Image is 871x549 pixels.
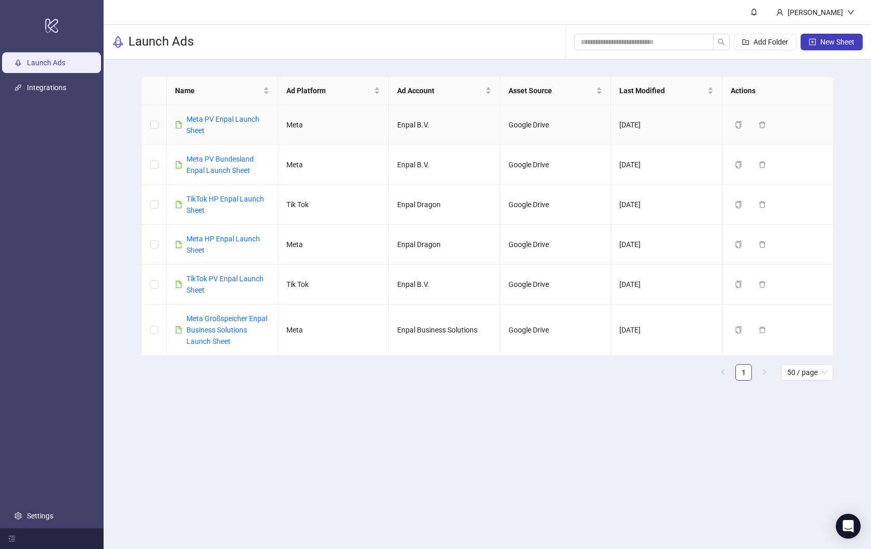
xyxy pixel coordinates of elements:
span: left [720,369,726,375]
span: right [761,369,767,375]
span: Ad Platform [286,85,372,96]
span: bell [750,8,758,16]
div: Open Intercom Messenger [836,514,861,539]
td: [DATE] [611,305,722,356]
button: New Sheet [801,34,863,50]
span: rocket [112,36,124,48]
td: [DATE] [611,265,722,305]
span: file [175,326,182,334]
th: Last Modified [611,77,722,105]
td: Enpal Dragon [389,185,500,225]
td: Google Drive [500,185,612,225]
span: 50 / page [787,365,827,380]
span: delete [759,201,766,208]
span: copy [735,201,742,208]
span: delete [759,161,766,168]
a: Meta PV Enpal Launch Sheet [186,115,259,135]
a: Integrations [27,84,66,92]
span: file [175,121,182,128]
td: Enpal Business Solutions [389,305,500,356]
td: Meta [278,145,389,185]
td: Enpal B.V. [389,265,500,305]
span: Name [175,85,261,96]
a: TikTok HP Enpal Launch Sheet [186,195,264,214]
a: Settings [27,512,53,520]
td: [DATE] [611,225,722,265]
li: Previous Page [715,364,731,381]
a: Meta HP Enpal Launch Sheet [186,235,260,254]
td: Google Drive [500,305,612,356]
a: TikTok PV Enpal Launch Sheet [186,274,264,294]
span: Asset Source [509,85,594,96]
span: Ad Account [397,85,483,96]
span: file [175,281,182,288]
td: Meta [278,105,389,145]
button: left [715,364,731,381]
a: Meta PV Bundesland Enpal Launch Sheet [186,155,254,175]
span: file [175,161,182,168]
td: [DATE] [611,145,722,185]
td: Google Drive [500,265,612,305]
td: Meta [278,305,389,356]
div: Page Size [781,364,833,381]
th: Actions [722,77,834,105]
span: copy [735,281,742,288]
td: Enpal B.V. [389,105,500,145]
span: file [175,241,182,248]
span: delete [759,121,766,128]
td: [DATE] [611,105,722,145]
th: Asset Source [500,77,612,105]
span: plus-square [809,38,816,46]
td: [DATE] [611,185,722,225]
a: Launch Ads [27,59,65,67]
span: menu-fold [8,535,16,542]
span: Last Modified [619,85,705,96]
td: Meta [278,225,389,265]
button: Add Folder [734,34,796,50]
td: Tik Tok [278,265,389,305]
h3: Launch Ads [128,34,194,50]
span: user [776,9,783,16]
td: Google Drive [500,145,612,185]
span: delete [759,281,766,288]
li: Next Page [756,364,773,381]
span: copy [735,326,742,334]
td: Tik Tok [278,185,389,225]
span: copy [735,121,742,128]
th: Ad Platform [278,77,389,105]
a: Meta Großspeicher Enpal Business Solutions Launch Sheet [186,314,267,345]
span: search [718,38,725,46]
span: New Sheet [820,38,854,46]
td: Enpal Dragon [389,225,500,265]
div: [PERSON_NAME] [783,7,847,18]
th: Name [167,77,278,105]
span: delete [759,241,766,248]
span: folder-add [742,38,749,46]
td: Google Drive [500,105,612,145]
td: Enpal B.V. [389,145,500,185]
span: copy [735,161,742,168]
span: Add Folder [753,38,788,46]
a: 1 [736,365,751,380]
span: file [175,201,182,208]
span: down [847,9,854,16]
button: right [756,364,773,381]
span: delete [759,326,766,334]
td: Google Drive [500,225,612,265]
th: Ad Account [389,77,500,105]
span: copy [735,241,742,248]
li: 1 [735,364,752,381]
